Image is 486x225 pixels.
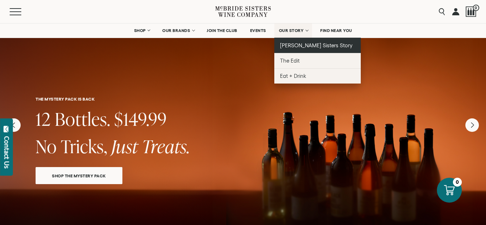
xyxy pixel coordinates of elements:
[36,134,57,159] span: No
[279,28,304,33] span: OUR STORY
[39,172,118,180] span: SHOP THE MYSTERY PACK
[453,178,462,187] div: 0
[280,73,306,79] span: Eat + Drink
[61,134,107,159] span: Tricks,
[36,167,122,184] a: SHOP THE MYSTERY PACK
[36,107,51,131] span: 12
[158,23,199,38] a: OUR BRANDS
[134,28,146,33] span: SHOP
[465,118,479,132] button: Next
[3,136,10,168] div: Contact Us
[111,134,138,159] span: Just
[280,58,300,64] span: The Edit
[36,97,450,101] h6: THE MYSTERY PACK IS BACK
[55,107,110,131] span: Bottles.
[142,134,190,159] span: Treats.
[10,8,35,15] button: Mobile Menu Trigger
[129,23,154,38] a: SHOP
[320,28,352,33] span: FIND NEAR YOU
[245,23,271,38] a: EVENTS
[7,118,21,132] button: Previous
[274,53,361,68] a: The Edit
[114,107,167,131] span: $149.99
[274,23,312,38] a: OUR STORY
[250,28,266,33] span: EVENTS
[207,28,237,33] span: JOIN THE CLUB
[274,38,361,53] a: [PERSON_NAME] Sisters Story
[473,5,479,11] span: 0
[202,23,242,38] a: JOIN THE CLUB
[280,42,353,48] span: [PERSON_NAME] Sisters Story
[316,23,357,38] a: FIND NEAR YOU
[274,68,361,84] a: Eat + Drink
[162,28,190,33] span: OUR BRANDS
